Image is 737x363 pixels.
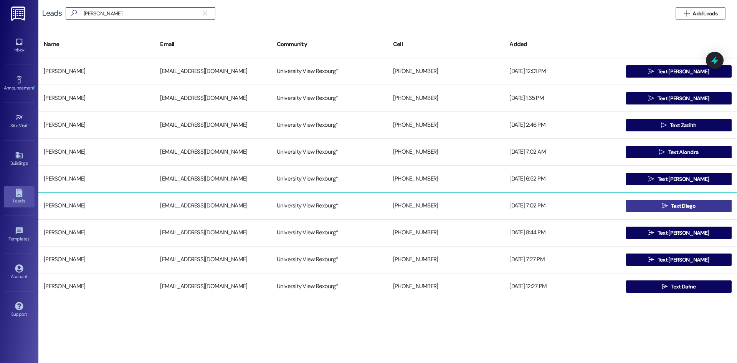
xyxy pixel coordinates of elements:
i:  [661,122,667,128]
a: Leads [4,186,35,207]
span: Text [PERSON_NAME] [658,229,709,237]
div: [PHONE_NUMBER] [388,118,504,133]
div: University View Rexburg* [271,252,388,267]
div: [EMAIL_ADDRESS][DOMAIN_NAME] [155,144,271,160]
span: Text Zazilth [670,121,697,129]
div: [PERSON_NAME] [38,144,155,160]
a: Buildings [4,149,35,169]
i:  [662,203,668,209]
span: • [28,122,29,127]
span: • [34,84,35,90]
div: University View Rexburg* [271,144,388,160]
button: Text Dafne [626,280,732,293]
span: Add Leads [692,10,717,18]
div: [DATE] 7:27 PM [504,252,620,267]
div: University View Rexburg* [271,171,388,187]
div: [DATE] 7:02 PM [504,198,620,214]
a: Account [4,262,35,283]
div: [PERSON_NAME] [38,279,155,294]
div: University View Rexburg* [271,225,388,240]
div: [DATE] 8:44 PM [504,225,620,240]
div: [EMAIL_ADDRESS][DOMAIN_NAME] [155,279,271,294]
div: [PERSON_NAME] [38,91,155,106]
input: Search name/email/community (quotes for exact match e.g. "John Smith") [84,8,199,19]
div: University View Rexburg* [271,64,388,79]
div: University View Rexburg* [271,198,388,214]
button: Text [PERSON_NAME] [626,65,732,78]
img: ResiDesk Logo [11,7,27,21]
a: Site Visit • [4,111,35,132]
i:  [648,257,654,263]
div: Added [504,35,620,54]
a: Support [4,300,35,320]
div: [DATE] 2:46 PM [504,118,620,133]
div: [PHONE_NUMBER] [388,64,504,79]
i:  [684,10,689,17]
i:  [662,283,668,290]
button: Text [PERSON_NAME] [626,92,732,104]
div: [EMAIL_ADDRESS][DOMAIN_NAME] [155,171,271,187]
div: [PHONE_NUMBER] [388,198,504,214]
span: Text [PERSON_NAME] [658,68,709,76]
button: Text [PERSON_NAME] [626,254,732,266]
button: Clear text [199,8,211,19]
i:  [648,176,654,182]
span: Text Dafne [671,283,696,291]
div: [PERSON_NAME] [38,171,155,187]
div: [PHONE_NUMBER] [388,171,504,187]
button: Text [PERSON_NAME] [626,227,732,239]
span: Text [PERSON_NAME] [658,175,709,183]
div: [DATE] 1:35 PM [504,91,620,106]
div: [PHONE_NUMBER] [388,91,504,106]
div: [PERSON_NAME] [38,198,155,214]
div: [EMAIL_ADDRESS][DOMAIN_NAME] [155,118,271,133]
span: Text [PERSON_NAME] [658,94,709,103]
div: University View Rexburg* [271,91,388,106]
div: [PERSON_NAME] [38,64,155,79]
i:  [648,230,654,236]
i:  [659,149,665,155]
div: University View Rexburg* [271,118,388,133]
span: Text [PERSON_NAME] [658,256,709,264]
div: [DATE] 7:02 AM [504,144,620,160]
i:  [648,68,654,75]
div: [EMAIL_ADDRESS][DOMAIN_NAME] [155,91,271,106]
i:  [68,9,80,17]
button: Text [PERSON_NAME] [626,173,732,185]
a: Templates • [4,224,35,245]
div: [DATE] 6:52 PM [504,171,620,187]
button: Text Alondra [626,146,732,158]
div: [DATE] 12:27 PM [504,279,620,294]
div: Community [271,35,388,54]
div: Leads [42,9,62,17]
div: [PHONE_NUMBER] [388,225,504,240]
div: University View Rexburg* [271,279,388,294]
div: [PHONE_NUMBER] [388,252,504,267]
button: Add Leads [676,7,725,20]
button: Text Zazilth [626,119,732,131]
div: [EMAIL_ADDRESS][DOMAIN_NAME] [155,64,271,79]
a: Inbox [4,35,35,56]
div: [PHONE_NUMBER] [388,279,504,294]
div: [EMAIL_ADDRESS][DOMAIN_NAME] [155,198,271,214]
div: [EMAIL_ADDRESS][DOMAIN_NAME] [155,225,271,240]
div: [PERSON_NAME] [38,118,155,133]
span: • [30,235,31,240]
div: Email [155,35,271,54]
span: Text Alondra [668,148,699,156]
div: Name [38,35,155,54]
span: Text Diego [671,202,696,210]
div: Cell [388,35,504,54]
div: [PERSON_NAME] [38,252,155,267]
div: [PHONE_NUMBER] [388,144,504,160]
i:  [648,95,654,101]
button: Text Diego [626,200,732,212]
i:  [203,10,207,17]
div: [DATE] 12:01 PM [504,64,620,79]
div: [PERSON_NAME] [38,225,155,240]
div: [EMAIL_ADDRESS][DOMAIN_NAME] [155,252,271,267]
